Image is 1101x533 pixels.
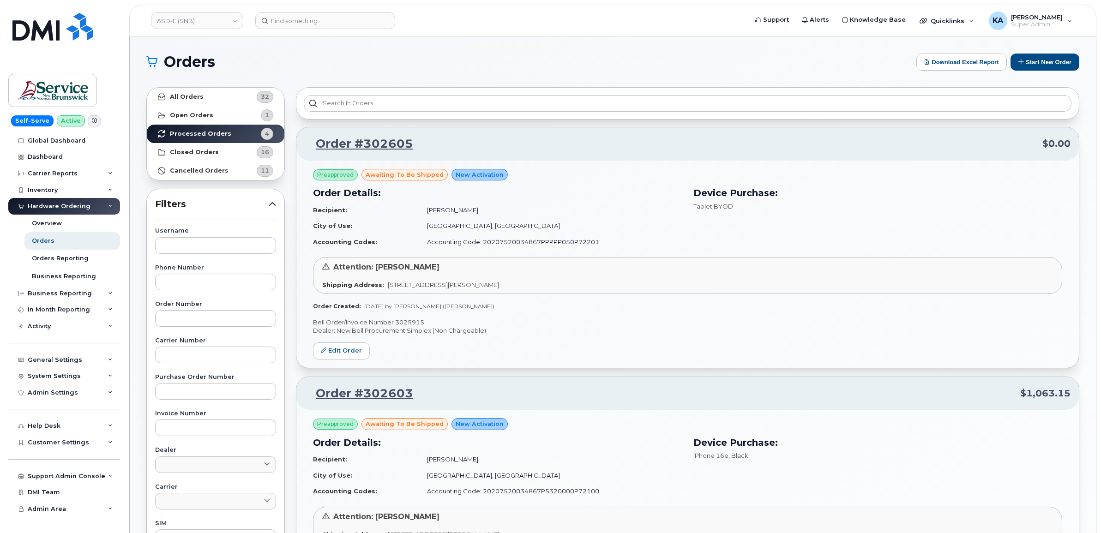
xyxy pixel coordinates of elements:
strong: Open Orders [170,112,213,119]
span: Attention: [PERSON_NAME] [333,512,439,521]
label: SIM [155,521,276,527]
label: Carrier Number [155,338,276,344]
label: Order Number [155,301,276,307]
a: Closed Orders16 [147,143,284,162]
h3: Order Details: [313,436,682,449]
a: All Orders32 [147,88,284,106]
span: 32 [261,92,269,101]
span: 1 [265,111,269,120]
a: Processed Orders4 [147,125,284,143]
span: New Activation [456,170,504,179]
span: $1,063.15 [1020,387,1071,400]
strong: Accounting Codes: [313,487,377,495]
span: New Activation [456,419,504,428]
span: $0.00 [1042,137,1071,150]
span: 11 [261,166,269,175]
span: awaiting to be shipped [366,419,444,428]
strong: Cancelled Orders [170,167,229,174]
span: , Black [728,452,748,459]
strong: Shipping Address: [322,281,384,288]
strong: City of Use: [313,472,352,479]
strong: Accounting Codes: [313,238,377,246]
strong: City of Use: [313,222,352,229]
label: Username [155,228,276,234]
strong: Recipient: [313,206,347,214]
span: 4 [265,129,269,138]
input: Search in orders [304,95,1071,112]
a: Cancelled Orders11 [147,162,284,180]
span: Tablet BYOD [693,203,733,210]
p: Dealer: New Bell Procurement Simplex (Non Chargeable) [313,326,1062,335]
a: Order #302605 [305,136,413,152]
button: Download Excel Report [916,54,1007,71]
span: Preapproved [317,420,354,428]
a: Order #302603 [305,385,413,402]
span: Attention: [PERSON_NAME] [333,263,439,271]
a: Edit Order [313,342,370,359]
label: Purchase Order Number [155,374,276,380]
span: [STREET_ADDRESS][PERSON_NAME] [388,281,499,288]
span: awaiting to be shipped [366,170,444,179]
h3: Device Purchase: [693,436,1063,449]
td: Accounting Code: 20207520034867P5320000P72100 [419,483,682,499]
span: Orders [164,55,215,69]
strong: All Orders [170,93,204,101]
label: Carrier [155,484,276,490]
span: Filters [155,198,269,211]
strong: Recipient: [313,455,347,463]
span: Preapproved [317,171,354,179]
td: [PERSON_NAME] [419,202,682,218]
label: Invoice Number [155,411,276,417]
td: [PERSON_NAME] [419,451,682,467]
label: Dealer [155,447,276,453]
td: [GEOGRAPHIC_DATA], [GEOGRAPHIC_DATA] [419,218,682,234]
td: Accounting Code: 20207520034867PPPPP050P72201 [419,234,682,250]
button: Start New Order [1011,54,1079,71]
span: 16 [261,148,269,156]
span: iPhone 16e [693,452,728,459]
label: Phone Number [155,265,276,271]
span: [DATE] by [PERSON_NAME] ([PERSON_NAME]) [364,303,494,310]
h3: Order Details: [313,186,682,200]
strong: Processed Orders [170,130,231,138]
strong: Order Created: [313,303,361,310]
a: Open Orders1 [147,106,284,125]
p: Bell Order/Invoice Number 3025915 [313,318,1062,327]
strong: Closed Orders [170,149,219,156]
td: [GEOGRAPHIC_DATA], [GEOGRAPHIC_DATA] [419,467,682,484]
h3: Device Purchase: [693,186,1063,200]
